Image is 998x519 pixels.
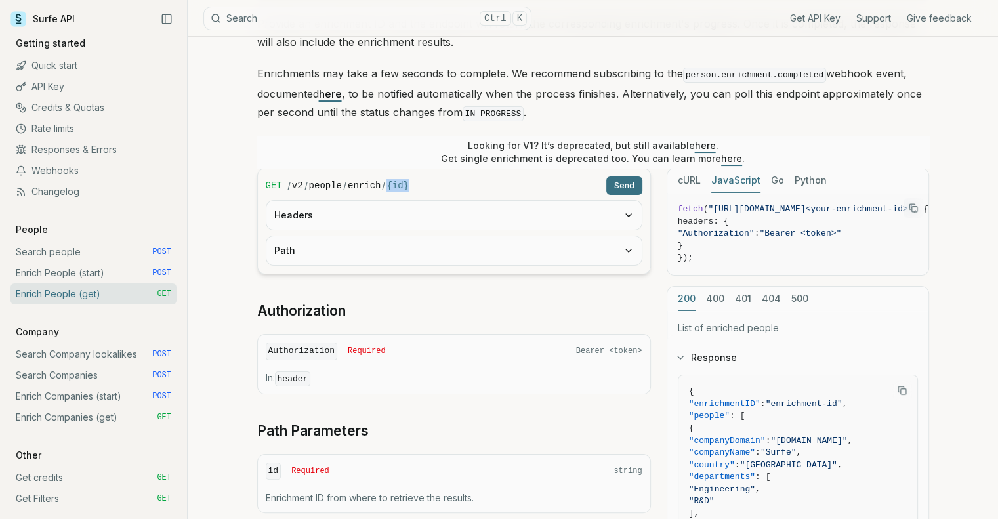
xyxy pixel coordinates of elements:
span: "Engineering" [689,484,755,494]
span: "enrichmentID" [689,399,760,409]
p: People [10,223,53,236]
button: Send [606,176,642,195]
a: Search people POST [10,241,177,262]
span: : [755,447,760,457]
span: : [760,399,766,409]
p: List of enriched people [678,322,918,335]
span: POST [152,268,171,278]
p: Getting started [10,37,91,50]
p: Enrichment ID from where to retrieve the results. [266,491,642,505]
code: enrich [348,179,381,192]
span: GET [266,179,282,192]
span: : [766,436,771,446]
code: v2 [292,179,303,192]
span: { [689,386,694,396]
code: person.enrichment.completed [683,68,827,83]
p: Enrichments may take a few seconds to complete. We recommend subscribing to the webhook event, do... [257,64,929,123]
span: : [ [755,472,770,482]
button: Headers [266,201,642,230]
span: , [842,399,848,409]
button: Path [266,236,642,265]
a: Enrich Companies (start) POST [10,386,177,407]
button: cURL [678,169,701,193]
span: : [755,228,760,238]
span: Required [348,346,386,356]
span: : [735,460,740,470]
span: ], [689,509,699,518]
span: POST [152,247,171,257]
span: GET [157,493,171,504]
span: "companyName" [689,447,755,457]
span: fetch [678,204,703,214]
button: Collapse Sidebar [157,9,177,29]
span: "[DOMAIN_NAME]" [770,436,847,446]
a: Authorization [257,302,346,320]
span: / [382,179,385,192]
p: Company [10,325,64,339]
span: { [689,423,694,433]
span: , [796,447,801,457]
span: "Surfe" [760,447,797,457]
button: Go [771,169,784,193]
button: 401 [735,287,751,311]
a: Search Company lookalikes POST [10,344,177,365]
span: / [287,179,291,192]
span: POST [152,349,171,360]
button: JavaScript [711,169,760,193]
a: Changelog [10,181,177,202]
span: / [304,179,308,192]
span: "enrichment-id" [766,399,842,409]
a: Webhooks [10,160,177,181]
span: "Bearer <token>" [759,228,841,238]
a: Credits & Quotas [10,97,177,118]
a: Get Filters GET [10,488,177,509]
span: , [837,460,842,470]
span: POST [152,391,171,402]
code: IN_PROGRESS [463,106,524,121]
span: POST [152,370,171,381]
span: GET [157,289,171,299]
a: Get API Key [790,12,841,25]
a: Enrich People (get) GET [10,283,177,304]
span: GET [157,472,171,483]
code: {id} [386,179,409,192]
code: Authorization [266,343,337,360]
a: Responses & Errors [10,139,177,160]
span: "people" [689,411,730,421]
button: 400 [706,287,724,311]
button: 404 [762,287,781,311]
a: here [319,87,342,100]
p: In: [266,371,642,386]
span: "R&D" [689,496,715,506]
span: "departments" [689,472,755,482]
a: here [695,140,716,151]
span: , [847,436,852,446]
code: id [266,463,281,480]
span: "country" [689,460,735,470]
button: Response [667,341,928,375]
a: Path Parameters [257,422,369,440]
span: "Authorization" [678,228,755,238]
p: Other [10,449,47,462]
a: Enrich Companies (get) GET [10,407,177,428]
a: Give feedback [907,12,972,25]
span: , [755,484,760,494]
span: "[GEOGRAPHIC_DATA]" [740,460,837,470]
kbd: K [512,11,527,26]
a: here [721,153,742,164]
a: Support [856,12,891,25]
span: "companyDomain" [689,436,766,446]
span: }); [678,253,693,262]
code: people [309,179,342,192]
span: headers: { [678,217,729,226]
a: API Key [10,76,177,97]
span: Bearer <token> [576,346,642,356]
a: Quick start [10,55,177,76]
button: Copy Text [904,198,923,218]
span: / [343,179,346,192]
p: Looking for V1? It’s deprecated, but still available . Get single enrichment is deprecated too. Y... [441,139,745,165]
kbd: Ctrl [480,11,511,26]
button: SearchCtrlK [203,7,531,30]
span: "[URL][DOMAIN_NAME]<your-enrichment-id>" [708,204,913,214]
span: string [613,466,642,476]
